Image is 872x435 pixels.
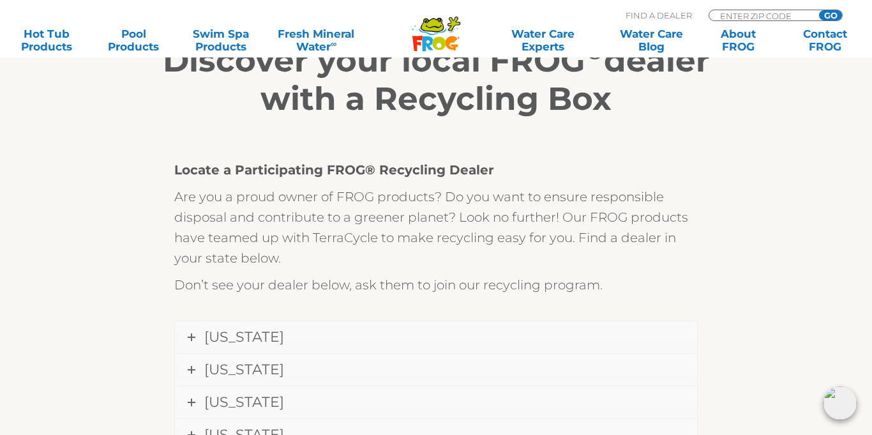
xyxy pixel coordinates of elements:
a: PoolProducts [100,27,167,53]
sup: ∞ [331,39,336,49]
p: Are you a proud owner of FROG products? Do you want to ensure responsible disposal and contribute... [174,187,698,268]
a: Swim SpaProducts [187,27,255,53]
input: Zip Code Form [719,10,805,21]
strong: Locate a Participating FROG® Recycling Dealer [174,162,494,178]
img: openIcon [823,386,857,420]
h2: Discover your local FROG dealer with a Recycling Box [43,42,829,118]
span: [US_STATE] [204,393,284,411]
a: Water CareExperts [488,27,598,53]
a: ContactFROG [792,27,859,53]
a: [US_STATE] [175,386,697,418]
a: [US_STATE] [175,321,697,353]
a: Fresh MineralWater∞ [274,27,359,53]
a: Water CareBlog [617,27,685,53]
p: Don’t see your dealer below, ask them to join our recycling program. [174,275,698,295]
a: [US_STATE] [175,354,697,386]
input: GO [819,10,842,20]
a: Hot TubProducts [13,27,80,53]
span: [US_STATE] [204,328,284,346]
span: [US_STATE] [204,361,284,378]
p: Find A Dealer [626,10,692,21]
a: AboutFROG [705,27,772,53]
